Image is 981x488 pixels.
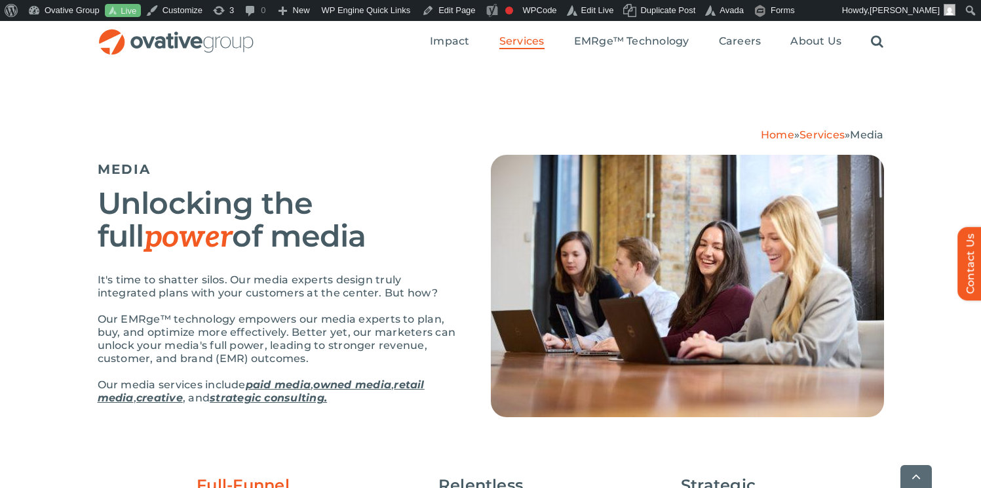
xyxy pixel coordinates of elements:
[210,392,327,404] a: strategic consulting.
[799,129,845,141] a: Services
[719,35,761,49] a: Careers
[870,5,940,15] span: [PERSON_NAME]
[98,378,458,405] p: Our media services include , , , , and
[761,129,884,141] span: » »
[430,35,469,49] a: Impact
[790,35,841,49] a: About Us
[98,187,458,254] h2: Unlocking the full of media
[499,35,545,48] span: Services
[850,129,883,141] span: Media
[499,35,545,49] a: Services
[790,35,841,48] span: About Us
[98,28,255,40] a: OG_Full_horizontal_RGB
[871,35,883,49] a: Search
[246,378,311,391] a: paid media
[98,161,458,177] h5: MEDIA
[136,392,183,404] a: creative
[98,274,458,300] p: It's time to shatter silos. Our media experts design truly integrated plans with your customers a...
[505,7,513,14] div: Focus keyphrase not set
[98,378,425,404] a: retail media
[430,21,883,63] nav: Menu
[313,378,391,391] a: owned media
[144,219,233,256] em: power
[719,35,761,48] span: Careers
[574,35,689,49] a: EMRge™ Technology
[98,313,458,365] p: Our EMRge™ technology empowers our media experts to plan, buy, and optimize more effectively. Bet...
[430,35,469,48] span: Impact
[105,4,141,18] a: Live
[491,155,884,417] img: Media – Hero
[761,129,794,141] a: Home
[574,35,689,48] span: EMRge™ Technology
